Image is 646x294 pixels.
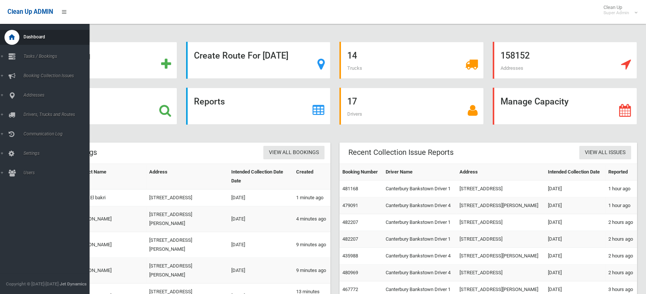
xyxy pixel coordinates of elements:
th: Booking Number [339,164,383,181]
span: Settings [21,151,95,156]
td: [STREET_ADDRESS][PERSON_NAME] [146,206,228,232]
td: [DATE] [228,206,293,232]
td: Zahira El bakri [73,190,146,206]
span: Copyright © [DATE]-[DATE] [6,281,59,287]
td: [STREET_ADDRESS] [457,214,545,231]
td: Canterbury Bankstown Driver 1 [383,181,457,197]
a: 481168 [342,186,358,191]
td: [DATE] [545,197,605,214]
td: [DATE] [545,248,605,265]
strong: 158152 [501,50,530,61]
td: [PERSON_NAME] [73,232,146,258]
td: [STREET_ADDRESS] [146,190,228,206]
th: Intended Collection Date Date [228,164,293,190]
td: 2 hours ago [605,214,637,231]
span: Tasks / Bookings [21,54,95,59]
td: [DATE] [545,231,605,248]
th: Address [457,164,545,181]
td: [DATE] [545,181,605,197]
a: 479091 [342,203,358,208]
span: Clean Up [600,4,637,16]
td: Canterbury Bankstown Driver 4 [383,197,457,214]
td: 1 hour ago [605,181,637,197]
strong: Jet Dynamics [60,281,87,287]
small: Super Admin [603,10,629,16]
td: [STREET_ADDRESS][PERSON_NAME] [457,197,545,214]
th: Address [146,164,228,190]
td: Canterbury Bankstown Driver 4 [383,265,457,281]
td: [STREET_ADDRESS] [457,265,545,281]
td: 2 hours ago [605,231,637,248]
a: View All Bookings [263,146,324,160]
a: 17 Drivers [339,88,484,125]
td: 4 minutes ago [293,206,330,232]
td: [DATE] [228,258,293,284]
td: [STREET_ADDRESS][PERSON_NAME] [146,232,228,258]
td: 9 minutes ago [293,232,330,258]
td: [PERSON_NAME] [73,258,146,284]
td: [PERSON_NAME] [73,206,146,232]
a: View All Issues [579,146,631,160]
a: 435988 [342,253,358,259]
strong: Reports [194,96,225,107]
span: Booking Collection Issues [21,73,95,78]
th: Contact Name [73,164,146,190]
span: Dashboard [21,34,95,40]
span: Trucks [347,65,362,71]
td: [DATE] [545,214,605,231]
td: Canterbury Bankstown Driver 4 [383,248,457,265]
th: Reported [605,164,637,181]
strong: 17 [347,96,357,107]
td: [STREET_ADDRESS][PERSON_NAME] [457,248,545,265]
td: [STREET_ADDRESS] [457,231,545,248]
td: [DATE] [545,265,605,281]
td: 2 hours ago [605,265,637,281]
strong: Manage Capacity [501,96,568,107]
strong: Create Route For [DATE] [194,50,288,61]
td: Canterbury Bankstown Driver 1 [383,231,457,248]
span: Users [21,170,95,175]
td: [STREET_ADDRESS] [457,181,545,197]
a: 467772 [342,287,358,292]
a: Manage Capacity [493,88,637,125]
th: Created [293,164,330,190]
a: Search [33,88,177,125]
span: Drivers [347,111,362,117]
th: Driver Name [383,164,457,181]
a: Create Route For [DATE] [186,42,330,79]
td: 1 minute ago [293,190,330,206]
span: Drivers, Trucks and Routes [21,112,95,117]
a: 158152 Addresses [493,42,637,79]
span: Clean Up ADMIN [7,8,53,15]
a: Add Booking [33,42,177,79]
td: [DATE] [228,232,293,258]
span: Addresses [21,93,95,98]
td: 2 hours ago [605,248,637,265]
td: [DATE] [228,190,293,206]
td: [STREET_ADDRESS][PERSON_NAME] [146,258,228,284]
td: 1 hour ago [605,197,637,214]
td: 9 minutes ago [293,258,330,284]
span: Communication Log [21,131,95,137]
strong: 14 [347,50,357,61]
a: Reports [186,88,330,125]
a: 482207 [342,219,358,225]
td: Canterbury Bankstown Driver 1 [383,214,457,231]
a: 14 Trucks [339,42,484,79]
th: Intended Collection Date [545,164,605,181]
a: 480969 [342,270,358,275]
span: Addresses [501,65,523,71]
a: 482207 [342,236,358,242]
header: Recent Collection Issue Reports [339,145,462,160]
